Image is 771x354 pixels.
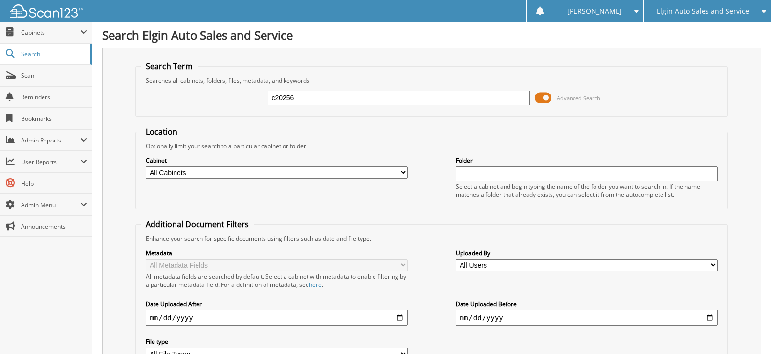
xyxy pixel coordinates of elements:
[456,156,717,165] label: Folder
[141,235,722,243] div: Enhance your search for specific documents using filters such as date and file type.
[141,76,722,85] div: Searches all cabinets, folders, files, metadata, and keywords
[146,337,407,346] label: File type
[10,4,83,18] img: scan123-logo-white.svg
[141,126,182,137] legend: Location
[141,219,254,230] legend: Additional Document Filters
[21,222,87,231] span: Announcements
[456,300,717,308] label: Date Uploaded Before
[21,28,80,37] span: Cabinets
[567,8,622,14] span: [PERSON_NAME]
[102,27,761,43] h1: Search Elgin Auto Sales and Service
[21,93,87,101] span: Reminders
[21,201,80,209] span: Admin Menu
[141,142,722,150] div: Optionally limit your search to a particular cabinet or folder
[21,50,86,58] span: Search
[21,179,87,188] span: Help
[21,115,87,123] span: Bookmarks
[456,249,717,257] label: Uploaded By
[21,158,80,166] span: User Reports
[309,281,322,289] a: here
[146,156,407,165] label: Cabinet
[146,272,407,289] div: All metadata fields are searched by default. Select a cabinet with metadata to enable filtering b...
[21,136,80,144] span: Admin Reports
[557,94,600,102] span: Advanced Search
[21,71,87,80] span: Scan
[657,8,749,14] span: Elgin Auto Sales and Service
[146,310,407,326] input: start
[146,300,407,308] label: Date Uploaded After
[141,61,198,71] legend: Search Term
[456,310,717,326] input: end
[146,249,407,257] label: Metadata
[456,182,717,199] div: Select a cabinet and begin typing the name of the folder you want to search in. If the name match...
